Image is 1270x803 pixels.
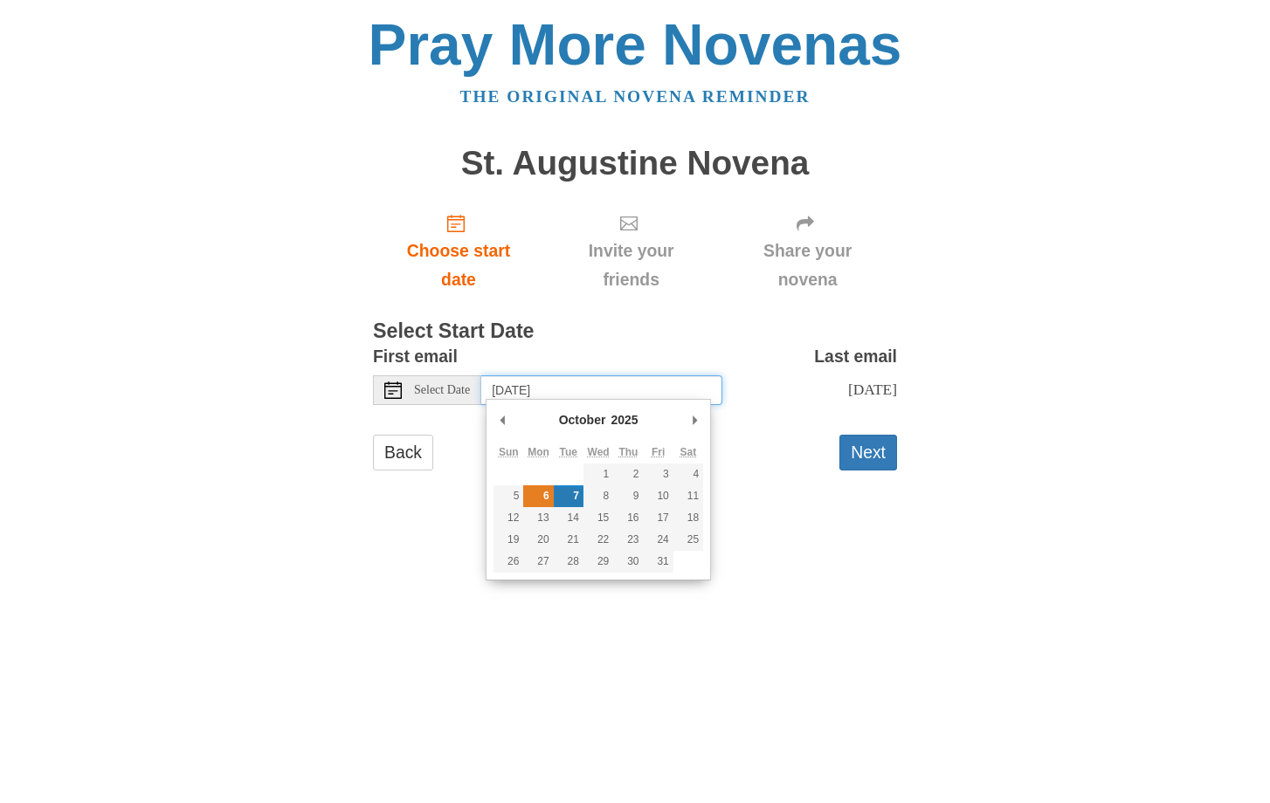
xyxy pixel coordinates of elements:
[608,407,640,433] div: 2025
[718,199,897,303] div: Click "Next" to confirm your start date first.
[481,375,722,405] input: Use the arrow keys to pick a date
[554,551,583,573] button: 28
[814,342,897,371] label: Last email
[583,507,613,529] button: 15
[644,463,673,485] button: 3
[494,507,523,529] button: 12
[494,407,511,433] button: Previous Month
[673,485,703,507] button: 11
[390,237,527,294] span: Choose start date
[562,237,701,294] span: Invite your friends
[583,463,613,485] button: 1
[613,507,643,529] button: 16
[554,485,583,507] button: 7
[644,551,673,573] button: 31
[848,381,897,398] span: [DATE]
[673,529,703,551] button: 25
[528,446,549,458] abbr: Monday
[523,529,553,551] button: 20
[644,507,673,529] button: 17
[839,435,897,470] button: Next
[523,485,553,507] button: 6
[613,463,643,485] button: 2
[583,551,613,573] button: 29
[494,551,523,573] button: 26
[373,435,433,470] a: Back
[583,529,613,551] button: 22
[652,446,665,458] abbr: Friday
[673,463,703,485] button: 4
[613,529,643,551] button: 23
[523,551,553,573] button: 27
[373,199,544,303] a: Choose start date
[644,529,673,551] button: 24
[460,87,811,106] a: The original novena reminder
[373,320,897,343] h3: Select Start Date
[680,446,697,458] abbr: Saturday
[583,485,613,507] button: 8
[556,407,609,433] div: October
[494,485,523,507] button: 5
[554,529,583,551] button: 21
[686,407,703,433] button: Next Month
[414,384,470,396] span: Select Date
[644,485,673,507] button: 10
[494,529,523,551] button: 19
[560,446,577,458] abbr: Tuesday
[499,446,519,458] abbr: Sunday
[373,145,897,182] h1: St. Augustine Novena
[544,199,718,303] div: Click "Next" to confirm your start date first.
[373,342,458,371] label: First email
[618,446,638,458] abbr: Thursday
[613,551,643,573] button: 30
[613,485,643,507] button: 9
[735,237,880,294] span: Share your novena
[369,12,902,77] a: Pray More Novenas
[588,446,610,458] abbr: Wednesday
[523,507,553,529] button: 13
[673,507,703,529] button: 18
[554,507,583,529] button: 14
